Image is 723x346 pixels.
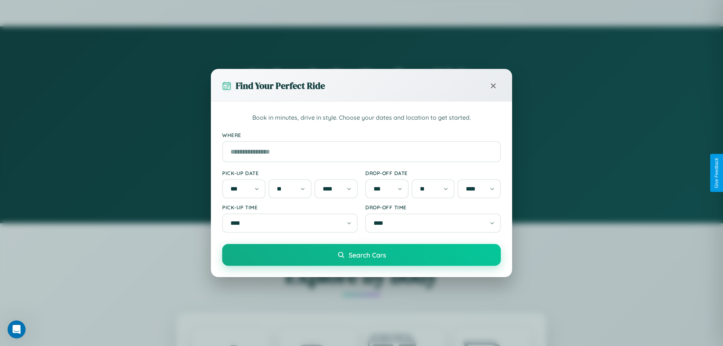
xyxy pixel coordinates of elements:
label: Drop-off Date [365,170,501,176]
label: Where [222,132,501,138]
span: Search Cars [349,251,386,259]
label: Drop-off Time [365,204,501,210]
h3: Find Your Perfect Ride [236,79,325,92]
button: Search Cars [222,244,501,266]
label: Pick-up Date [222,170,358,176]
label: Pick-up Time [222,204,358,210]
p: Book in minutes, drive in style. Choose your dates and location to get started. [222,113,501,123]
